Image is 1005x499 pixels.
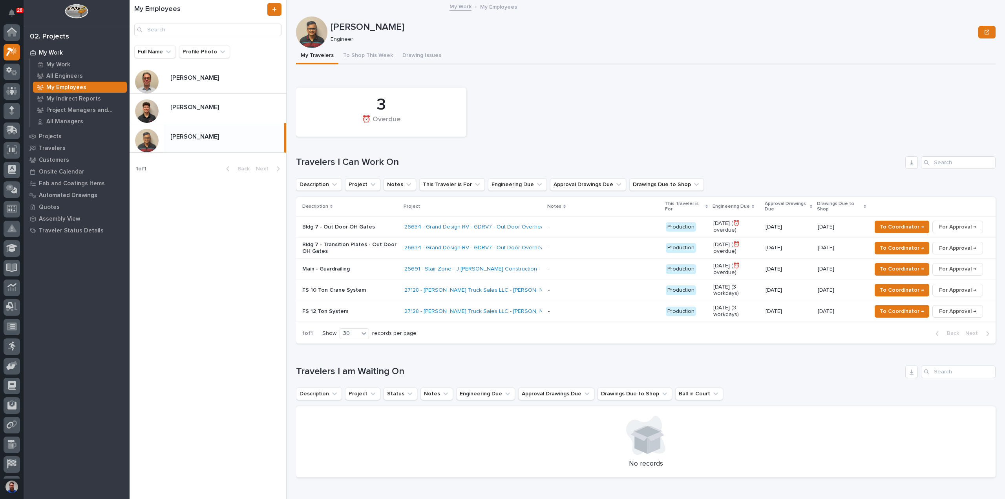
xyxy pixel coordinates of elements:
[766,308,811,315] p: [DATE]
[818,222,836,230] p: [DATE]
[518,388,594,400] button: Approval Drawings Due
[404,308,579,315] a: 27128 - [PERSON_NAME] Truck Sales LLC - [PERSON_NAME] Systems
[666,222,696,232] div: Production
[256,165,273,172] span: Next
[404,245,572,251] a: 26634 - Grand Design RV - GDRV7 - Out Door Overhead Gates (2)
[24,47,130,58] a: My Work
[24,213,130,225] a: Assembly View
[24,166,130,177] a: Onsite Calendar
[480,2,517,11] p: My Employees
[39,157,69,164] p: Customers
[921,366,996,378] input: Search
[880,307,924,316] span: To Coordinator →
[939,307,976,316] span: For Approval →
[296,366,902,377] h1: Travelers I am Waiting On
[398,48,446,64] button: Drawing Issues
[24,154,130,166] a: Customers
[4,479,20,495] button: users-avatar
[296,157,902,168] h1: Travelers I Can Work On
[965,330,983,337] span: Next
[17,7,22,13] p: 26
[880,222,924,232] span: To Coordinator →
[929,330,962,337] button: Back
[305,460,986,468] p: No records
[46,73,83,80] p: All Engineers
[331,36,972,43] p: Engineer
[420,388,453,400] button: Notes
[30,33,69,41] div: 02. Projects
[713,241,759,255] p: [DATE] (⏰ overdue)
[39,49,63,57] p: My Work
[296,324,319,343] p: 1 of 1
[170,73,221,82] p: [PERSON_NAME]
[39,180,105,187] p: Fab and Coatings Items
[932,263,983,276] button: For Approval →
[39,227,104,234] p: Traveler Status Details
[253,165,286,172] button: Next
[39,145,66,152] p: Travelers
[875,284,929,296] button: To Coordinator →
[220,165,253,172] button: Back
[450,2,471,11] a: My Work
[130,159,153,179] p: 1 of 1
[766,287,811,294] p: [DATE]
[345,178,380,191] button: Project
[932,284,983,296] button: For Approval →
[939,264,976,274] span: For Approval →
[548,308,550,315] div: -
[296,238,996,259] tr: Bldg 7 - Transition Plates - Out Door OH Gates26634 - Grand Design RV - GDRV7 - Out Door Overhead...
[875,305,929,318] button: To Coordinator →
[309,115,453,132] div: ⏰ Overdue
[384,178,416,191] button: Notes
[372,330,417,337] p: records per page
[130,94,286,123] a: [PERSON_NAME][PERSON_NAME]
[713,263,759,276] p: [DATE] (⏰ overdue)
[296,216,996,238] tr: Bldg 7 - Out Door OH Gates26634 - Grand Design RV - GDRV7 - Out Door Overhead Gates (2) - Product...
[39,133,62,140] p: Projects
[296,280,996,301] tr: FS 10 Ton Crane System27128 - [PERSON_NAME] Truck Sales LLC - [PERSON_NAME] Systems - Production[...
[713,305,759,318] p: [DATE] (3 workdays)
[24,189,130,201] a: Automated Drawings
[818,264,836,272] p: [DATE]
[550,178,626,191] button: Approval Drawings Due
[296,388,342,400] button: Description
[309,95,453,115] div: 3
[46,84,86,91] p: My Employees
[939,222,976,232] span: For Approval →
[666,264,696,274] div: Production
[404,287,579,294] a: 27128 - [PERSON_NAME] Truck Sales LLC - [PERSON_NAME] Systems
[404,266,580,272] a: 26691 - Stair Zone - J [PERSON_NAME] Construction - LRI Warehouse
[932,221,983,233] button: For Approval →
[39,204,60,211] p: Quotes
[488,178,547,191] button: Engineering Due
[818,307,836,315] p: [DATE]
[24,130,130,142] a: Projects
[30,59,130,70] a: My Work
[134,46,176,58] button: Full Name
[39,168,84,175] p: Onsite Calendar
[942,330,959,337] span: Back
[30,82,130,93] a: My Employees
[4,5,20,21] button: Notifications
[547,202,561,211] p: Notes
[170,132,221,141] p: [PERSON_NAME]
[302,224,398,230] p: Bldg 7 - Out Door OH Gates
[629,178,704,191] button: Drawings Due to Shop
[134,5,266,14] h1: My Employees
[921,156,996,169] input: Search
[666,307,696,316] div: Production
[24,142,130,154] a: Travelers
[675,388,723,400] button: Ball in Court
[384,388,417,400] button: Status
[766,224,811,230] p: [DATE]
[296,259,996,280] tr: Main - Guardrailing26691 - Stair Zone - J [PERSON_NAME] Construction - LRI Warehouse - Production...
[46,107,124,114] p: Project Managers and Engineers
[456,388,515,400] button: Engineering Due
[39,192,97,199] p: Automated Drawings
[24,201,130,213] a: Quotes
[30,70,130,81] a: All Engineers
[939,243,976,253] span: For Approval →
[665,199,703,214] p: This Traveler is For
